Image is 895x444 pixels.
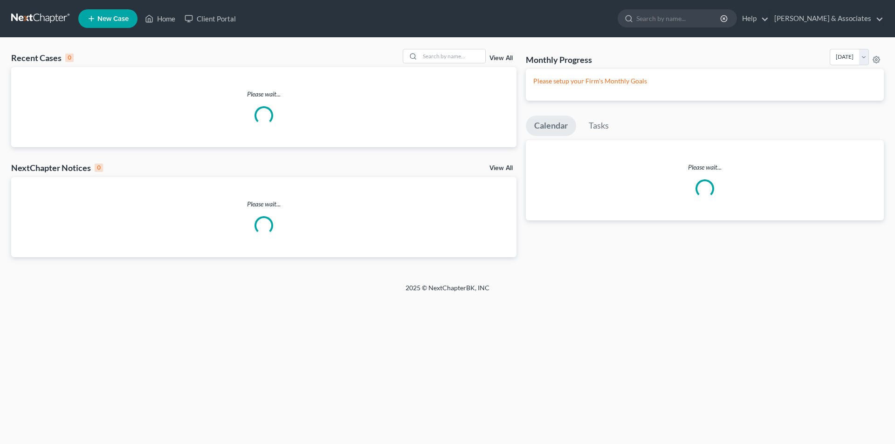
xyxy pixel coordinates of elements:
[11,199,516,209] p: Please wait...
[97,15,129,22] span: New Case
[526,116,576,136] a: Calendar
[11,52,74,63] div: Recent Cases
[11,162,103,173] div: NextChapter Notices
[737,10,769,27] a: Help
[95,164,103,172] div: 0
[140,10,180,27] a: Home
[770,10,883,27] a: [PERSON_NAME] & Associates
[526,163,884,172] p: Please wait...
[182,283,713,300] div: 2025 © NextChapterBK, INC
[11,89,516,99] p: Please wait...
[489,165,513,171] a: View All
[580,116,617,136] a: Tasks
[65,54,74,62] div: 0
[533,76,876,86] p: Please setup your Firm's Monthly Goals
[526,54,592,65] h3: Monthly Progress
[636,10,722,27] input: Search by name...
[180,10,241,27] a: Client Portal
[489,55,513,61] a: View All
[420,49,485,63] input: Search by name...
